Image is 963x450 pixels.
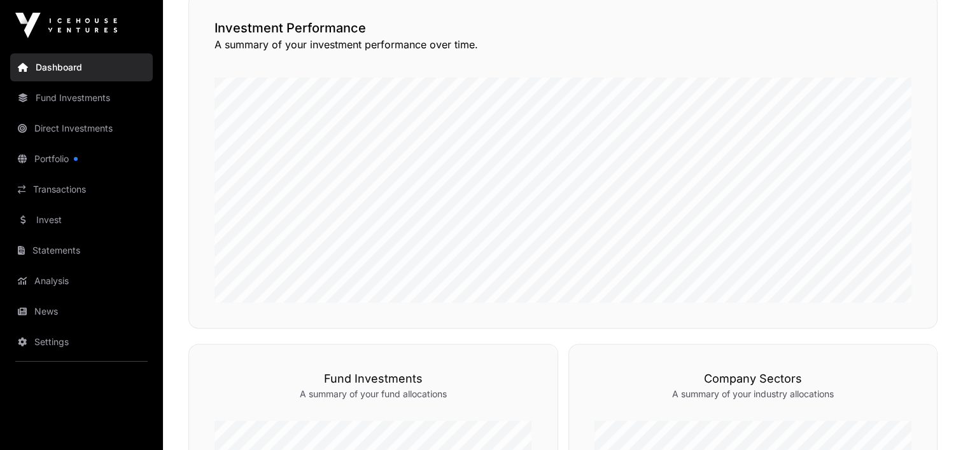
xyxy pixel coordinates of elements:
[10,328,153,356] a: Settings
[10,236,153,264] a: Statements
[899,389,963,450] iframe: Chat Widget
[10,53,153,81] a: Dashboard
[214,37,911,52] p: A summary of your investment performance over time.
[594,388,912,400] p: A summary of your industry allocations
[10,114,153,142] a: Direct Investments
[10,84,153,112] a: Fund Investments
[10,297,153,325] a: News
[214,19,911,37] h2: Investment Performance
[214,370,532,388] h3: Fund Investments
[10,206,153,234] a: Invest
[15,13,117,38] img: Icehouse Ventures Logo
[10,175,153,203] a: Transactions
[10,267,153,295] a: Analysis
[594,370,912,388] h3: Company Sectors
[214,388,532,400] p: A summary of your fund allocations
[10,145,153,173] a: Portfolio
